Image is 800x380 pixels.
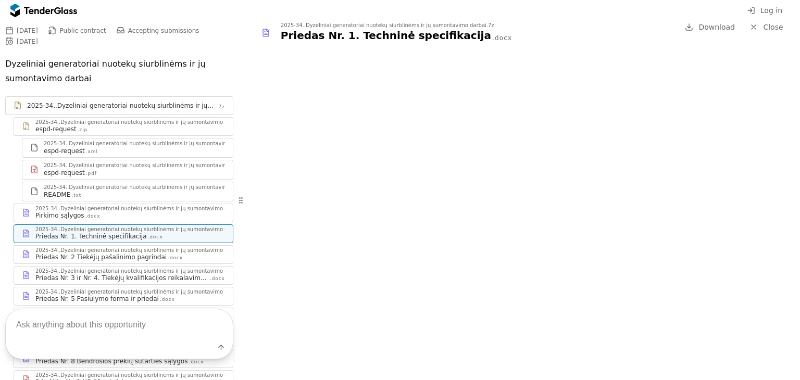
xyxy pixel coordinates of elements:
div: .pdf [86,170,97,177]
div: .docx [492,34,512,43]
div: .xml [86,148,98,155]
div: .docx [148,234,163,240]
div: Priedas Nr. 2 Tiekėjų pašalinimo pagrindai [35,253,167,261]
div: Pirkimo sąlygos [35,211,84,220]
div: .txt [71,192,81,199]
div: README [44,191,70,199]
div: 2025-34..Dyzeliniai generatoriai nuotekų siurblinėms ir jų sumontavimo darbai [27,102,216,110]
div: espd-request [44,147,85,155]
span: Log in [760,6,782,15]
a: Download [682,21,738,34]
a: Close [743,21,790,34]
div: .zip [78,126,87,133]
div: 2025-34..Dyzeliniai generatoriai nuotekų siurblinėms ir jų sumontavimo darbai.7z [35,227,249,232]
button: Log in [744,4,785,17]
div: [DATE] [17,38,38,45]
span: Download [698,23,735,31]
div: [DATE] [17,27,38,34]
a: 2025-34..Dyzeliniai generatoriai nuotekų siurblinėms ir jų sumontavimo darbai.7zPriedas Nr. 5 Pas... [14,287,233,306]
a: 2025-34..Dyzeliniai generatoriai nuotekų siurblinėms ir jų sumontavimo darbai.7z [5,96,233,115]
div: 2025-34..Dyzeliniai generatoriai nuotekų siurblinėms ir jų sumontavimo darbai.7z [44,185,257,190]
div: Priedas Nr. 3 ir Nr. 4. Tiekėjų kvalifikacijos reikalavimai ir EBVPD [35,274,209,282]
a: 2025-34..Dyzeliniai generatoriai nuotekų siurblinėms ir jų sumontavimo darbai.7zPriedas Nr. 2 Tie... [14,245,233,264]
span: Accepting submissions [128,27,199,34]
div: .docx [85,213,101,220]
a: 2025-34..Dyzeliniai generatoriai nuotekų siurblinėms ir jų sumontavimo darbai.7zespd-request.xml [22,138,233,158]
a: 2025-34..Dyzeliniai generatoriai nuotekų siurblinėms ir jų sumontavimo darbai.7zPriedas Nr. 3 ir ... [14,266,233,285]
div: Priedas Nr. 1. Techninė specifikacija [35,232,147,240]
a: 2025-34..Dyzeliniai generatoriai nuotekų siurblinėms ir jų sumontavimo darbai.7zespd-request.zip [14,117,233,136]
span: Close [763,23,783,31]
div: Priedas Nr. 1. Techninė specifikacija [281,28,491,43]
div: 2025-34..Dyzeliniai generatoriai nuotekų siurblinėms ir jų sumontavimo darbai.7z [35,120,249,125]
div: 2025-34..Dyzeliniai generatoriai nuotekų siurblinėms ir jų sumontavimo darbai.7z [281,23,494,28]
div: 2025-34..Dyzeliniai generatoriai nuotekų siurblinėms ir jų sumontavimo darbai.7z [44,163,257,168]
div: 2025-34..Dyzeliniai generatoriai nuotekų siurblinėms ir jų sumontavimo darbai.7z [35,269,249,274]
div: .docx [210,275,225,282]
div: .7z [217,104,225,110]
div: 2025-34..Dyzeliniai generatoriai nuotekų siurblinėms ir jų sumontavimo darbai.7z [44,141,257,146]
a: 2025-34..Dyzeliniai generatoriai nuotekų siurblinėms ir jų sumontavimo darbai.7zespd-request.pdf [22,160,233,180]
p: Dyzeliniai generatoriai nuotekų siurblinėms ir jų sumontavimo darbai [5,57,233,86]
div: 2025-34..Dyzeliniai generatoriai nuotekų siurblinėms ir jų sumontavimo darbai.7z [35,248,249,253]
div: 2025-34..Dyzeliniai generatoriai nuotekų siurblinėms ir jų sumontavimo darbai.7z [35,206,249,211]
div: espd-request [35,125,77,133]
span: Public contract [60,27,106,34]
a: 2025-34..Dyzeliniai generatoriai nuotekų siurblinėms ir jų sumontavimo darbai.7zPirkimo sąlygos.docx [14,204,233,222]
div: espd-request [44,169,85,177]
a: 2025-34..Dyzeliniai generatoriai nuotekų siurblinėms ir jų sumontavimo darbai.7zREADME.txt [22,182,233,201]
a: 2025-34..Dyzeliniai generatoriai nuotekų siurblinėms ir jų sumontavimo darbai.7zPriedas Nr. 1. Te... [14,224,233,243]
div: .docx [168,255,183,261]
